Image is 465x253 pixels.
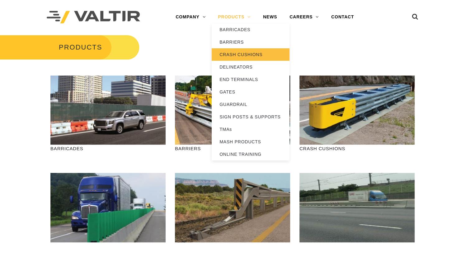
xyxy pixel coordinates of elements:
img: Valtir [47,11,140,24]
p: CRASH CUSHIONS [299,145,415,152]
a: PRODUCTS [212,11,257,23]
a: GATES [212,86,289,98]
a: NEWS [257,11,283,23]
a: CRASH CUSHIONS [212,48,289,61]
p: BARRICADES [50,145,166,152]
a: ONLINE TRAINING [212,148,289,160]
a: MASH PRODUCTS [212,136,289,148]
p: BARRIERS [175,145,290,152]
a: GUARDRAIL [212,98,289,111]
a: CONTACT [325,11,360,23]
a: COMPANY [169,11,212,23]
a: BARRIERS [212,36,289,48]
a: DELINEATORS [212,61,289,73]
a: BARRICADES [212,23,289,36]
a: CAREERS [283,11,325,23]
a: END TERMINALS [212,73,289,86]
a: TMAs [212,123,289,136]
a: SIGN POSTS & SUPPORTS [212,111,289,123]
